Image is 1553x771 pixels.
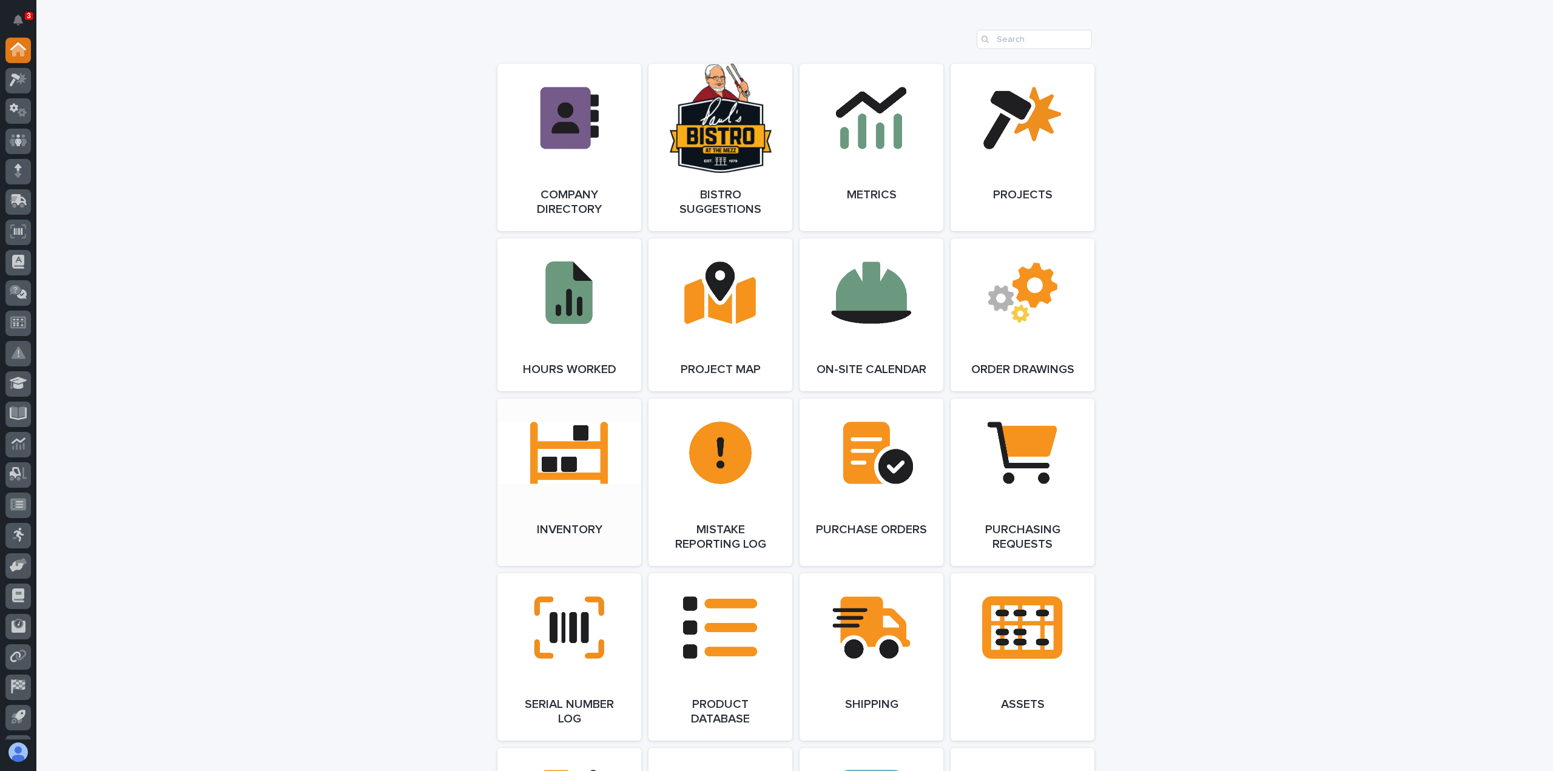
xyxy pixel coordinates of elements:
input: Search [977,30,1092,49]
a: Shipping [800,573,943,741]
a: Mistake Reporting Log [648,399,792,566]
a: Serial Number Log [497,573,641,741]
a: Inventory [497,399,641,566]
a: Projects [951,64,1094,231]
a: Project Map [648,238,792,391]
a: Bistro Suggestions [648,64,792,231]
a: Purchasing Requests [951,399,1094,566]
a: Order Drawings [951,238,1094,391]
a: Company Directory [497,64,641,231]
a: Product Database [648,573,792,741]
p: 3 [27,12,31,20]
button: Notifications [5,7,31,33]
button: users-avatar [5,739,31,765]
a: Assets [951,573,1094,741]
a: Purchase Orders [800,399,943,566]
a: On-Site Calendar [800,238,943,391]
a: Hours Worked [497,238,641,391]
div: Notifications3 [15,15,31,34]
a: Metrics [800,64,943,231]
